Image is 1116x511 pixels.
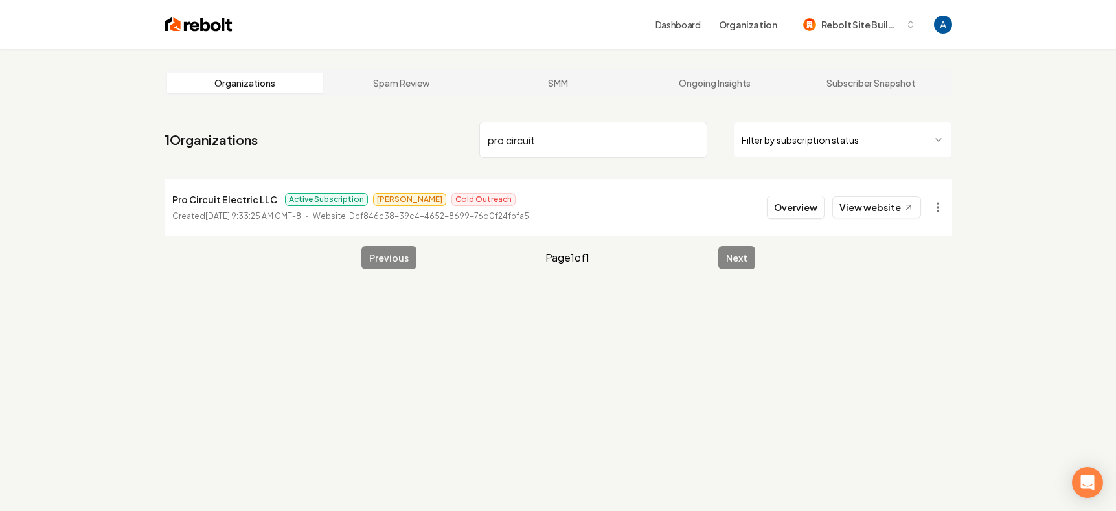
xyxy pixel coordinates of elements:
[934,16,952,34] button: Open user button
[793,73,950,93] a: Subscriber Snapshot
[172,210,301,223] p: Created
[832,196,921,218] a: View website
[803,18,816,31] img: Rebolt Site Builder
[205,211,301,221] time: [DATE] 9:33:25 AM GMT-8
[451,193,516,206] span: Cold Outreach
[636,73,793,93] a: Ongoing Insights
[655,18,701,31] a: Dashboard
[479,122,707,158] input: Search by name or ID
[313,210,529,223] p: Website ID cf846c38-39c4-4652-8699-76d0f24fbfa5
[767,196,825,219] button: Overview
[165,16,233,34] img: Rebolt Logo
[711,13,785,36] button: Organization
[167,73,324,93] a: Organizations
[323,73,480,93] a: Spam Review
[172,192,277,207] p: Pro Circuit Electric LLC
[821,18,900,32] span: Rebolt Site Builder
[480,73,637,93] a: SMM
[1072,467,1103,498] div: Open Intercom Messenger
[165,131,258,149] a: 1Organizations
[285,193,368,206] span: Active Subscription
[373,193,446,206] span: [PERSON_NAME]
[545,250,589,266] span: Page 1 of 1
[934,16,952,34] img: Andrew Magana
